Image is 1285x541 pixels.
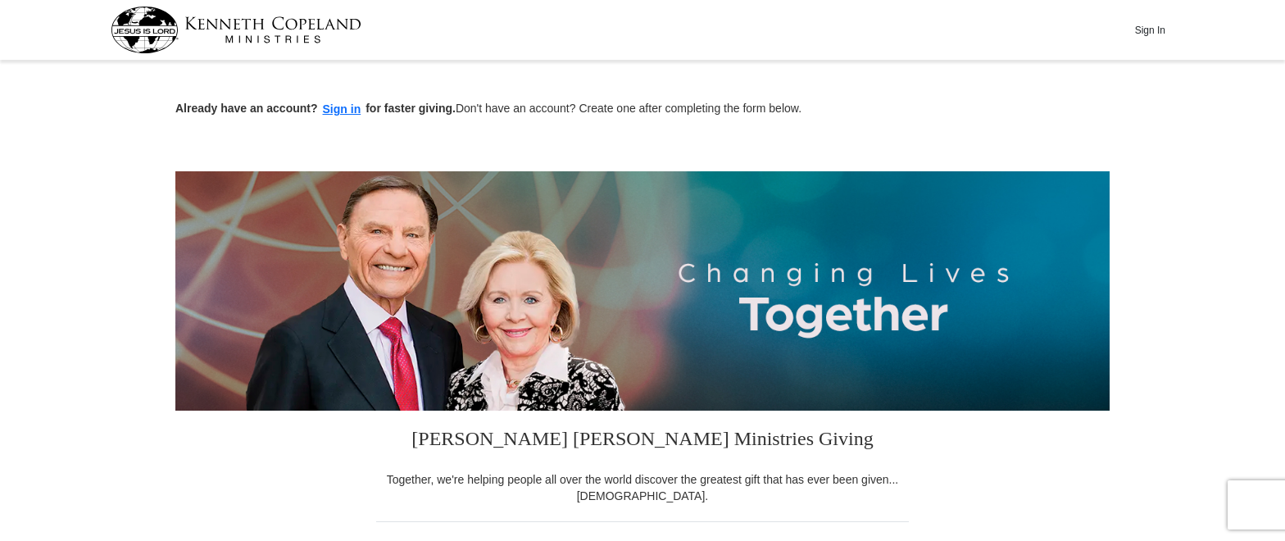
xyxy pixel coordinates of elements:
[376,471,909,504] div: Together, we're helping people all over the world discover the greatest gift that has ever been g...
[175,102,456,115] strong: Already have an account? for faster giving.
[111,7,361,53] img: kcm-header-logo.svg
[376,411,909,471] h3: [PERSON_NAME] [PERSON_NAME] Ministries Giving
[175,100,1110,119] p: Don't have an account? Create one after completing the form below.
[1125,17,1174,43] button: Sign In
[318,100,366,119] button: Sign in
